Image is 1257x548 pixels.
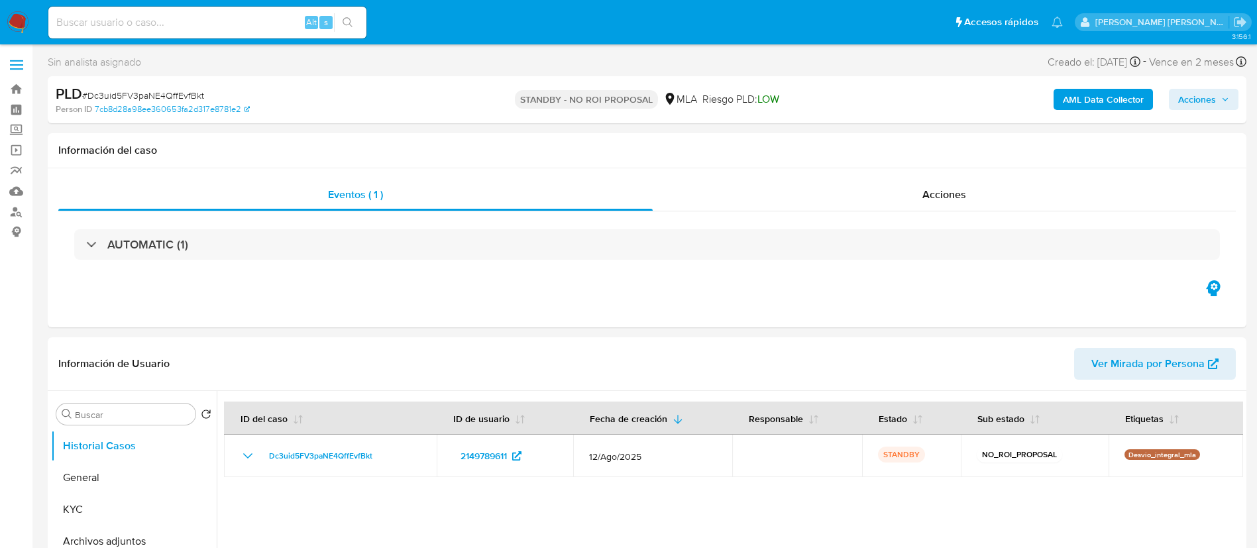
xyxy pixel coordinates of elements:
span: Eventos ( 1 ) [328,187,383,202]
button: search-icon [334,13,361,32]
span: Alt [306,16,317,28]
button: Acciones [1169,89,1238,110]
span: Acciones [922,187,966,202]
button: AML Data Collector [1054,89,1153,110]
b: AML Data Collector [1063,89,1144,110]
button: Historial Casos [51,430,217,462]
input: Buscar usuario o caso... [48,14,366,31]
div: AUTOMATIC (1) [74,229,1220,260]
span: Ver Mirada por Persona [1091,348,1205,380]
button: Ver Mirada por Persona [1074,348,1236,380]
button: General [51,462,217,494]
div: MLA [663,92,697,107]
a: Salir [1233,15,1247,29]
p: lucia.neglia@mercadolibre.com [1095,16,1229,28]
button: KYC [51,494,217,525]
span: Sin analista asignado [48,55,141,70]
h1: Información del caso [58,144,1236,157]
b: PLD [56,83,82,104]
span: Acciones [1178,89,1216,110]
button: Buscar [62,409,72,419]
span: Riesgo PLD: [702,92,779,107]
span: s [324,16,328,28]
span: Accesos rápidos [964,15,1038,29]
span: LOW [757,91,779,107]
h1: Información de Usuario [58,357,170,370]
a: 7cb8d28a98ee360653fa2d317e8781e2 [95,103,250,115]
span: # Dc3uid5FV3paNE4QffEvfBkt [82,89,204,102]
span: - [1143,53,1146,71]
b: Person ID [56,103,92,115]
a: Notificaciones [1052,17,1063,28]
span: Vence en 2 meses [1149,55,1234,70]
p: STANDBY - NO ROI PROPOSAL [515,90,658,109]
div: Creado el: [DATE] [1048,53,1140,71]
h3: AUTOMATIC (1) [107,237,188,252]
input: Buscar [75,409,190,421]
button: Volver al orden por defecto [201,409,211,423]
